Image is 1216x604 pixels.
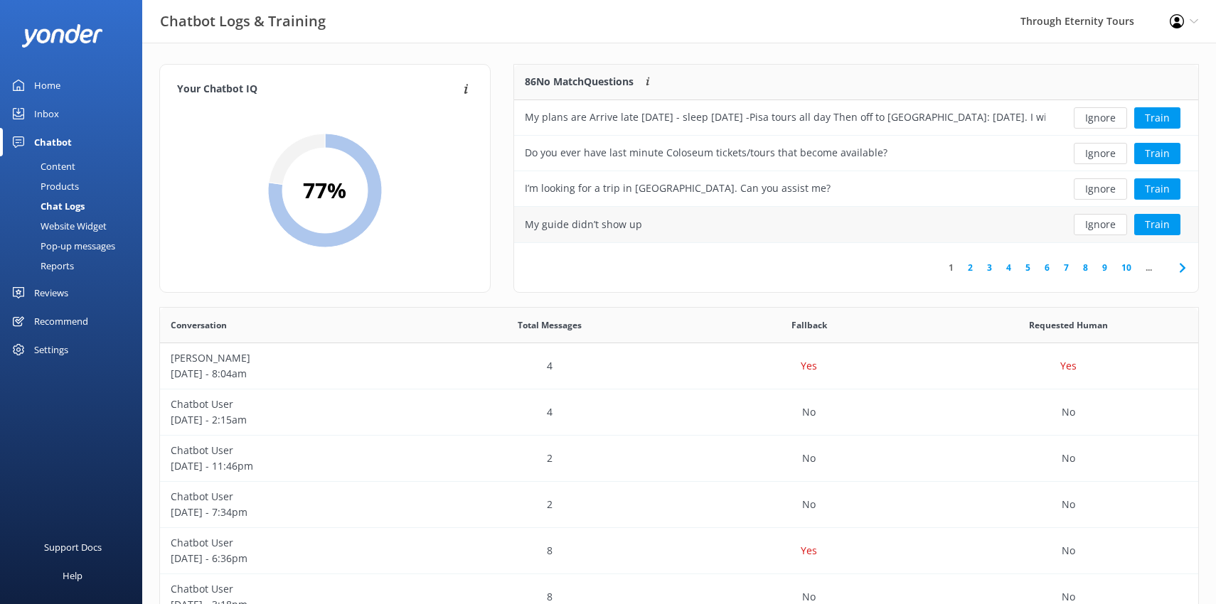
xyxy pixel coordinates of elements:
p: No [802,451,816,466]
div: grid [514,100,1198,242]
p: 4 [547,358,553,374]
p: 4 [547,404,553,420]
a: Website Widget [9,216,142,236]
p: Yes [801,543,817,559]
p: Chatbot User [171,535,409,551]
a: 7 [1057,261,1076,274]
a: 10 [1114,261,1138,274]
button: Ignore [1074,214,1127,235]
button: Train [1134,143,1180,164]
p: 2 [547,497,553,512]
a: 2 [961,261,980,274]
div: Help [63,561,82,590]
div: Products [9,176,79,196]
p: No [1062,404,1075,420]
a: Chat Logs [9,196,142,216]
div: Inbox [34,99,59,128]
div: Recommend [34,307,88,335]
img: yonder-white-logo.png [21,24,103,48]
a: Content [9,156,142,176]
div: Settings [34,335,68,364]
div: Support Docs [44,533,102,561]
p: [DATE] - 7:34pm [171,505,409,520]
a: 1 [942,261,961,274]
p: Yes [801,358,817,374]
p: Chatbot User [171,397,409,412]
p: Chatbot User [171,489,409,505]
div: row [160,343,1198,389]
span: Conversation [171,318,227,332]
div: Reviews [34,279,68,307]
button: Ignore [1074,178,1127,200]
a: 4 [999,261,1018,274]
a: 8 [1076,261,1095,274]
p: Chatbot User [171,581,409,597]
h2: 77 % [303,173,346,207]
div: My plans are Arrive late [DATE] - sleep [DATE] -Pisa tours all day Then off to [GEOGRAPHIC_DATA]:... [525,109,1045,125]
button: Train [1134,214,1180,235]
p: No [802,497,816,512]
div: Chatbot [34,128,72,156]
div: row [514,100,1198,136]
p: No [1062,497,1075,512]
div: Website Widget [9,216,107,236]
p: Yes [1060,358,1077,374]
a: 3 [980,261,999,274]
div: row [160,389,1198,436]
a: Products [9,176,142,196]
button: Train [1134,107,1180,129]
a: 9 [1095,261,1114,274]
div: Chat Logs [9,196,85,216]
div: Content [9,156,75,176]
p: [PERSON_NAME] [171,350,409,366]
p: [DATE] - 2:15am [171,412,409,428]
a: 5 [1018,261,1038,274]
p: 8 [547,543,553,559]
p: 86 No Match Questions [525,74,634,90]
div: row [160,482,1198,528]
span: Requested Human [1029,318,1108,332]
span: Total Messages [518,318,582,332]
div: Do you ever have last minute Coloseum tickets/tours that become available? [525,145,887,161]
p: [DATE] - 6:36pm [171,551,409,566]
button: Ignore [1074,107,1127,129]
span: Fallback [791,318,827,332]
p: No [802,404,816,420]
p: Chatbot User [171,443,409,458]
div: Reports [9,256,74,276]
div: row [160,528,1198,574]
h3: Chatbot Logs & Training [160,10,326,33]
div: My guide didn’t show up [525,217,642,232]
p: No [1062,543,1075,559]
p: [DATE] - 8:04am [171,366,409,382]
div: row [514,136,1198,171]
a: 6 [1038,261,1057,274]
div: I’m looking for a trip in [GEOGRAPHIC_DATA]. Can you assist me? [525,180,831,196]
a: Pop-up messages [9,236,142,256]
p: 2 [547,451,553,466]
div: row [514,207,1198,242]
div: Home [34,71,60,99]
div: row [514,171,1198,207]
p: [DATE] - 11:46pm [171,458,409,474]
div: Pop-up messages [9,236,115,256]
button: Ignore [1074,143,1127,164]
span: ... [1138,261,1159,274]
p: No [1062,451,1075,466]
a: Reports [9,256,142,276]
div: row [160,436,1198,482]
h4: Your Chatbot IQ [177,82,459,97]
button: Train [1134,178,1180,200]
